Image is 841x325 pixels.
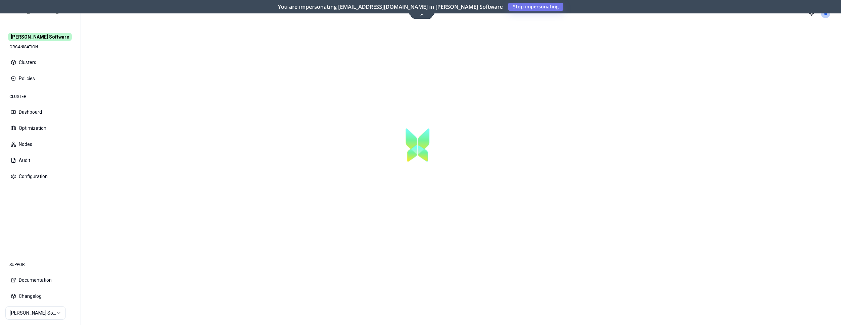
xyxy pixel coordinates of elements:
button: Audit [5,153,75,168]
button: Policies [5,71,75,86]
button: Dashboard [5,105,75,119]
button: Documentation [5,273,75,287]
button: Optimization [5,121,75,136]
button: Clusters [5,55,75,70]
div: ORGANISATION [5,40,75,54]
span: [PERSON_NAME] Software [8,33,72,41]
button: Changelog [5,289,75,304]
button: Nodes [5,137,75,152]
div: CLUSTER [5,90,75,103]
button: Configuration [5,169,75,184]
div: SUPPORT [5,258,75,271]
